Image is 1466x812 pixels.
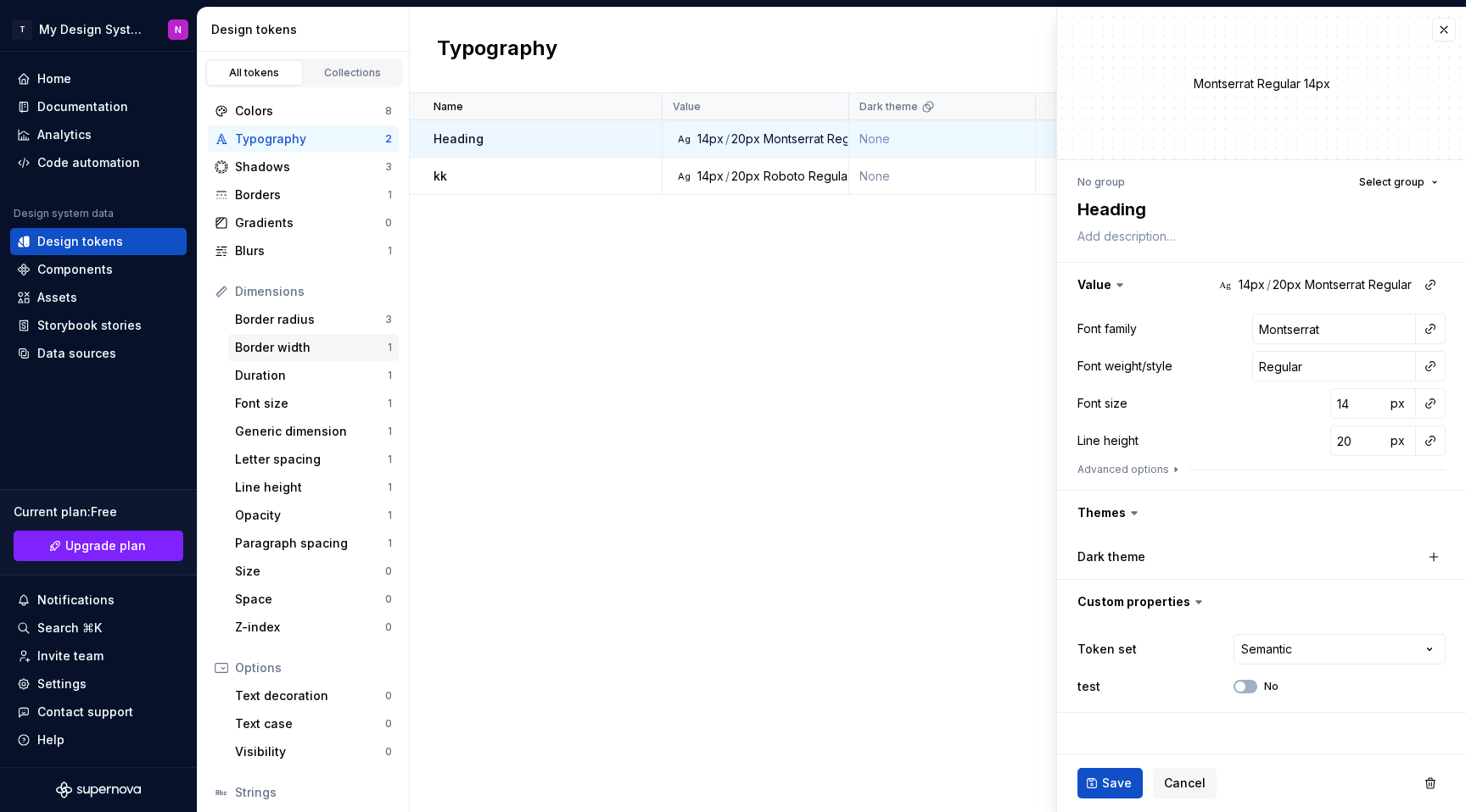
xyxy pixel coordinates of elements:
div: Code automation [37,154,140,171]
svg: Supernova Logo [56,781,141,798]
div: 1 [388,341,392,354]
div: N [175,23,182,36]
div: Analytics [37,126,92,143]
label: Dark theme [1077,548,1145,565]
div: Options [235,659,392,676]
button: Advanced options [1077,463,1183,476]
div: Line height [1077,432,1139,449]
a: Assets [10,284,187,311]
div: Design tokens [211,21,402,38]
a: Opacity1 [228,502,399,529]
div: Strings [235,784,392,801]
a: Design tokens [10,228,187,255]
div: Home [37,70,71,87]
a: Code automation [10,149,187,176]
a: Letter spacing1 [228,446,399,473]
div: Current plan : Free [14,503,183,520]
label: test [1077,678,1100,695]
label: Token set [1077,641,1137,658]
div: Shadows [235,159,385,175]
div: No group [1077,175,1125,189]
a: Gradients0 [208,209,399,236]
button: Cancel [1153,768,1217,798]
div: 8 [385,104,392,118]
div: Typography [235,131,385,147]
div: Montserrat Regular 14px [1057,75,1466,93]
button: px [1385,392,1409,415]
div: My Design System [39,21,148,38]
div: Duration [235,367,388,384]
div: Text case [235,715,385,732]
a: Space0 [228,586,399,613]
div: 0 [385,620,392,634]
input: 14 [1330,388,1385,419]
div: Components [37,261,113,278]
a: Text case0 [228,710,399,737]
div: 1 [388,481,392,494]
a: Shadows3 [208,153,399,181]
div: 0 [385,216,392,230]
div: Border radius [235,311,385,328]
div: All tokens [212,66,297,80]
div: Collections [311,66,395,80]
div: 0 [385,565,392,578]
div: Border width [235,339,388,356]
input: 20 [1330,425,1385,456]
button: Search ⌘K [10,615,187,642]
span: px [1390,396,1405,410]
div: 14px [697,168,724,185]
button: TMy Design SystemN [3,11,193,47]
a: Generic dimension1 [228,418,399,445]
div: Letter spacing [235,451,388,468]
div: Notifications [37,592,115,609]
div: Help [37,731,64,748]
div: 1 [388,369,392,382]
a: Analytics [10,121,187,148]
button: px [1385,429,1409,453]
button: Save [1077,768,1143,798]
div: 1 [388,244,392,258]
div: 0 [385,745,392,759]
div: Visibility [235,743,385,760]
a: Line height1 [228,474,399,501]
div: Design system data [14,207,114,220]
div: 0 [385,592,392,606]
span: Cancel [1164,775,1206,792]
div: Assets [37,289,77,306]
div: 1 [388,425,392,438]
div: Borders [235,186,388,203]
button: Notifications [10,587,187,614]
a: Text decoration0 [228,682,399,709]
div: 20px [731,168,760,185]
textarea: Heading [1074,194,1442,225]
div: Design tokens [37,233,123,250]
div: 20px [731,131,760,147]
a: Z-index0 [228,614,399,641]
div: 3 [385,160,392,174]
div: Opacity [235,507,388,524]
div: Space [235,591,385,608]
button: Contact support [10,698,187,726]
div: Invite team [37,648,104,665]
a: Data sources [10,340,187,367]
div: / [725,131,730,147]
div: Ag [677,132,691,146]
a: Documentation [10,93,187,120]
p: kk [434,168,447,185]
div: 1 [388,453,392,466]
div: 1 [388,397,392,410]
a: Blurs1 [208,237,399,264]
div: Storybook stories [37,317,142,334]
a: Components [10,256,187,283]
a: Border width1 [228,334,399,361]
a: Size0 [228,558,399,585]
div: Font size [1077,395,1127,412]
div: / [725,168,730,185]
div: Documentation [37,98,128,115]
span: px [1390,433,1405,448]
a: Paragraph spacing1 [228,530,399,557]
div: Search ⌘K [37,620,102,637]
a: Colors8 [208,97,399,125]
div: Gradients [235,214,385,231]
a: Settings [10,670,187,698]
